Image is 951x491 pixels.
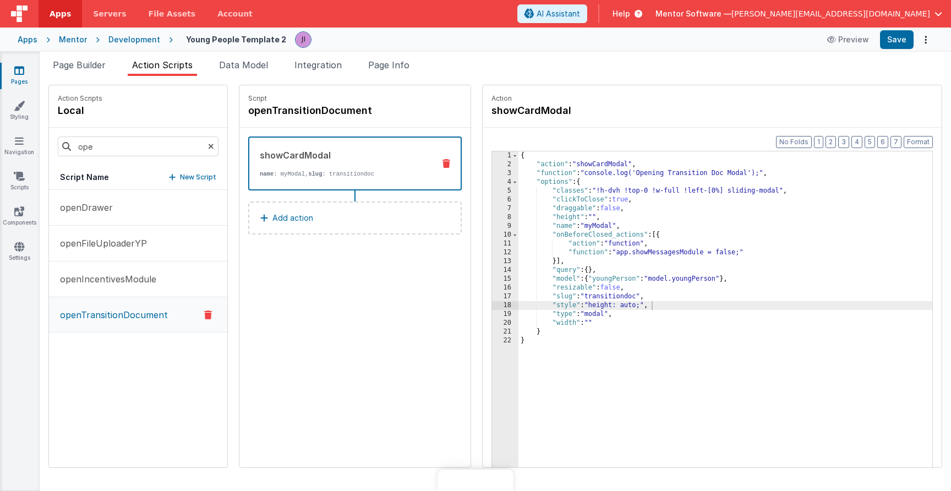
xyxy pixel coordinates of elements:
[18,34,37,45] div: Apps
[93,8,126,19] span: Servers
[492,328,518,336] div: 21
[492,319,518,328] div: 20
[491,103,657,118] h4: showCardModal
[248,94,462,103] p: Script
[492,266,518,275] div: 14
[492,169,518,178] div: 3
[132,59,193,70] span: Action Scripts
[492,187,518,195] div: 5
[186,35,286,43] h4: Young People Template 2
[877,136,888,148] button: 6
[537,8,580,19] span: AI Assistant
[272,211,313,225] p: Add action
[492,275,518,283] div: 15
[821,31,876,48] button: Preview
[655,8,731,19] span: Mentor Software —
[491,94,933,103] p: Action
[492,248,518,257] div: 12
[59,34,87,45] div: Mentor
[904,136,933,148] button: Format
[826,136,836,148] button: 2
[58,103,102,118] h4: local
[50,8,71,19] span: Apps
[60,172,109,183] h5: Script Name
[918,32,933,47] button: Options
[492,292,518,301] div: 17
[731,8,930,19] span: [PERSON_NAME][EMAIL_ADDRESS][DOMAIN_NAME]
[260,171,274,177] strong: name
[492,231,518,239] div: 10
[53,201,113,214] p: openDrawer
[492,222,518,231] div: 9
[368,59,409,70] span: Page Info
[851,136,862,148] button: 4
[49,261,227,297] button: openIncentivesModule
[492,283,518,292] div: 16
[492,301,518,310] div: 18
[169,172,216,183] button: New Script
[613,8,630,19] span: Help
[180,172,216,183] p: New Script
[53,59,106,70] span: Page Builder
[53,308,168,321] p: openTransitionDocument
[219,59,268,70] span: Data Model
[517,4,587,23] button: AI Assistant
[492,204,518,213] div: 7
[492,239,518,248] div: 11
[492,160,518,169] div: 2
[890,136,901,148] button: 7
[260,170,425,178] p: : myModal, : transitiondoc
[296,32,311,47] img: 6c3d48e323fef8557f0b76cc516e01c7
[865,136,875,148] button: 5
[53,272,156,286] p: openIncentivesModule
[655,8,942,19] button: Mentor Software — [PERSON_NAME][EMAIL_ADDRESS][DOMAIN_NAME]
[248,103,413,118] h4: openTransitionDocument
[149,8,196,19] span: File Assets
[294,59,342,70] span: Integration
[492,213,518,222] div: 8
[492,178,518,187] div: 4
[53,237,147,250] p: openFileUploaderYP
[838,136,849,148] button: 3
[880,30,914,49] button: Save
[260,149,425,162] div: showCardModal
[108,34,160,45] div: Development
[492,310,518,319] div: 19
[776,136,812,148] button: No Folds
[49,190,227,226] button: openDrawer
[492,336,518,345] div: 22
[814,136,823,148] button: 1
[58,137,218,156] input: Search scripts
[308,171,322,177] strong: slug
[492,257,518,266] div: 13
[492,195,518,204] div: 6
[49,297,227,332] button: openTransitionDocument
[49,226,227,261] button: openFileUploaderYP
[58,94,102,103] p: Action Scripts
[492,151,518,160] div: 1
[248,201,462,234] button: Add action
